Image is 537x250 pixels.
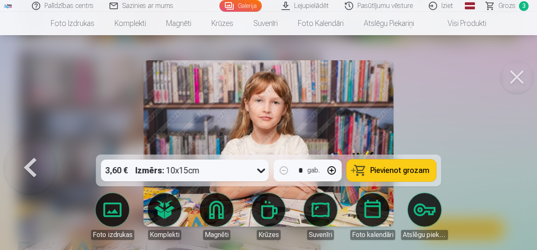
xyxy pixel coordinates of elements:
[347,160,436,181] button: Pievienot grozam
[288,12,354,35] a: Foto kalendāri
[370,167,430,174] span: Pievienot grozam
[297,193,344,240] a: Suvenīri
[156,12,201,35] a: Magnēti
[193,193,240,240] a: Magnēti
[136,165,164,176] strong: Izmērs :
[91,230,134,240] div: Foto izdrukas
[257,230,281,240] div: Krūzes
[519,1,529,11] span: 3
[89,193,136,240] a: Foto izdrukas
[498,1,516,11] span: Grozs
[201,12,243,35] a: Krūzes
[349,193,396,240] a: Foto kalendāri
[141,193,188,240] a: Komplekti
[354,12,424,35] a: Atslēgu piekariņi
[3,3,13,8] img: /fa1
[401,230,448,240] div: Atslēgu piekariņi
[148,230,181,240] div: Komplekti
[350,230,395,240] div: Foto kalendāri
[104,12,156,35] a: Komplekti
[424,12,496,35] a: Visi produkti
[245,193,292,240] a: Krūzes
[243,12,288,35] a: Suvenīri
[203,230,230,240] div: Magnēti
[41,12,104,35] a: Foto izdrukas
[401,193,448,240] a: Atslēgu piekariņi
[308,165,320,175] div: gab.
[101,160,132,181] div: 3,60 €
[307,230,334,240] div: Suvenīri
[136,160,200,181] div: 10x15cm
